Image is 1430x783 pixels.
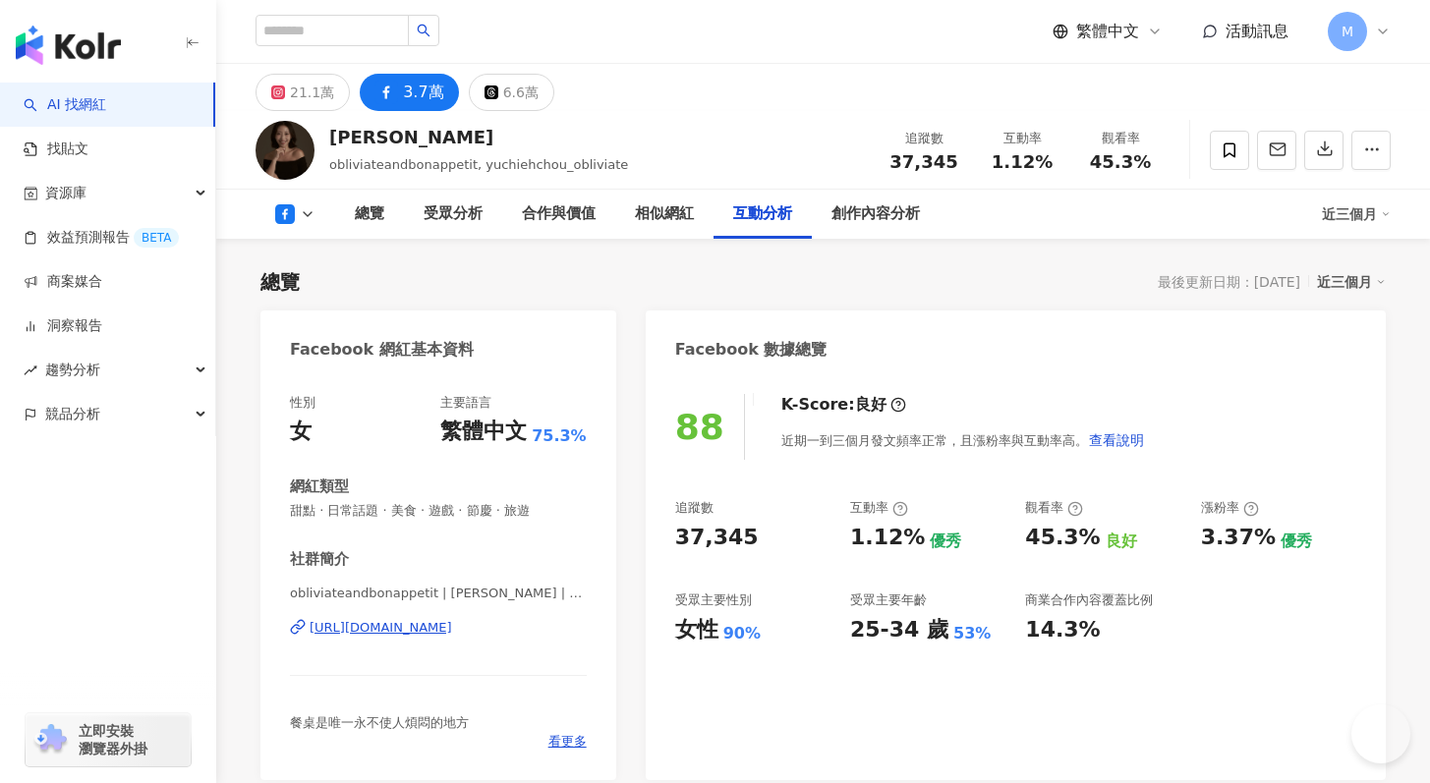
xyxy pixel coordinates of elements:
[1226,22,1288,40] span: 活動訊息
[256,121,315,180] img: KOL Avatar
[24,272,102,292] a: 商案媒合
[290,549,349,570] div: 社群簡介
[24,364,37,377] span: rise
[850,615,948,645] div: 25-34 歲
[26,713,191,766] a: chrome extension立即安裝 瀏覽器外掛
[360,74,458,111] button: 3.7萬
[675,407,724,447] div: 88
[24,140,88,159] a: 找貼文
[355,202,384,226] div: 總覽
[675,591,752,609] div: 受眾主要性別
[1317,269,1386,295] div: 近三個月
[31,724,70,755] img: chrome extension
[635,202,694,226] div: 相似網紅
[675,499,714,517] div: 追蹤數
[45,348,100,392] span: 趨勢分析
[16,26,121,65] img: logo
[522,202,596,226] div: 合作與價值
[733,202,792,226] div: 互動分析
[24,316,102,336] a: 洞察報告
[440,417,527,447] div: 繁體中文
[290,417,312,447] div: 女
[45,171,86,215] span: 資源庫
[424,202,483,226] div: 受眾分析
[1089,432,1144,448] span: 查看說明
[290,619,587,637] a: [URL][DOMAIN_NAME]
[260,268,300,296] div: 總覽
[1351,704,1410,763] iframe: Help Scout Beacon - Open
[290,585,587,602] span: obliviateandbonappetit | [PERSON_NAME] | obliviateandbonappetit
[675,615,718,645] div: 女性
[417,24,430,37] span: search
[1025,523,1100,553] div: 45.3%
[290,476,349,497] div: 網紅類型
[503,79,539,106] div: 6.6萬
[329,157,628,172] span: obliviateandbonappetit, yuchiehchou_obliviate
[1201,499,1259,517] div: 漲粉率
[992,152,1053,172] span: 1.12%
[403,79,443,106] div: 3.7萬
[889,151,957,172] span: 37,345
[24,95,106,115] a: searchAI 找網紅
[24,228,179,248] a: 效益預測報告BETA
[1025,499,1083,517] div: 觀看率
[1025,615,1100,645] div: 14.3%
[440,394,491,412] div: 主要語言
[290,715,469,730] span: 餐桌是唯一永不使人煩悶的地方
[1076,21,1139,42] span: 繁體中文
[723,623,761,644] div: 90%
[850,499,908,517] div: 互動率
[781,420,1145,460] div: 近期一到三個月發文頻率正常，且漲粉率與互動率高。
[930,531,961,552] div: 優秀
[850,591,927,609] div: 受眾主要年齡
[329,125,628,149] div: [PERSON_NAME]
[855,394,887,416] div: 良好
[1322,198,1391,230] div: 近三個月
[1025,591,1153,609] div: 商業合作內容覆蓋比例
[1281,531,1312,552] div: 優秀
[675,523,759,553] div: 37,345
[953,623,991,644] div: 53%
[1088,420,1145,460] button: 查看說明
[985,129,1059,148] div: 互動率
[532,425,587,447] span: 75.3%
[45,392,100,436] span: 競品分析
[1090,152,1151,172] span: 45.3%
[79,722,147,757] span: 立即安裝 瀏覽器外掛
[850,523,925,553] div: 1.12%
[469,74,554,111] button: 6.6萬
[290,79,334,106] div: 21.1萬
[290,339,474,361] div: Facebook 網紅基本資料
[831,202,920,226] div: 創作內容分析
[1201,523,1276,553] div: 3.37%
[1158,274,1300,290] div: 最後更新日期：[DATE]
[310,619,452,637] div: [URL][DOMAIN_NAME]
[548,733,587,751] span: 看更多
[1083,129,1158,148] div: 觀看率
[675,339,828,361] div: Facebook 數據總覽
[290,502,587,520] span: 甜點 · 日常話題 · 美食 · 遊戲 · 節慶 · 旅遊
[887,129,961,148] div: 追蹤數
[290,394,315,412] div: 性別
[1106,531,1137,552] div: 良好
[256,74,350,111] button: 21.1萬
[781,394,906,416] div: K-Score :
[1342,21,1353,42] span: M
